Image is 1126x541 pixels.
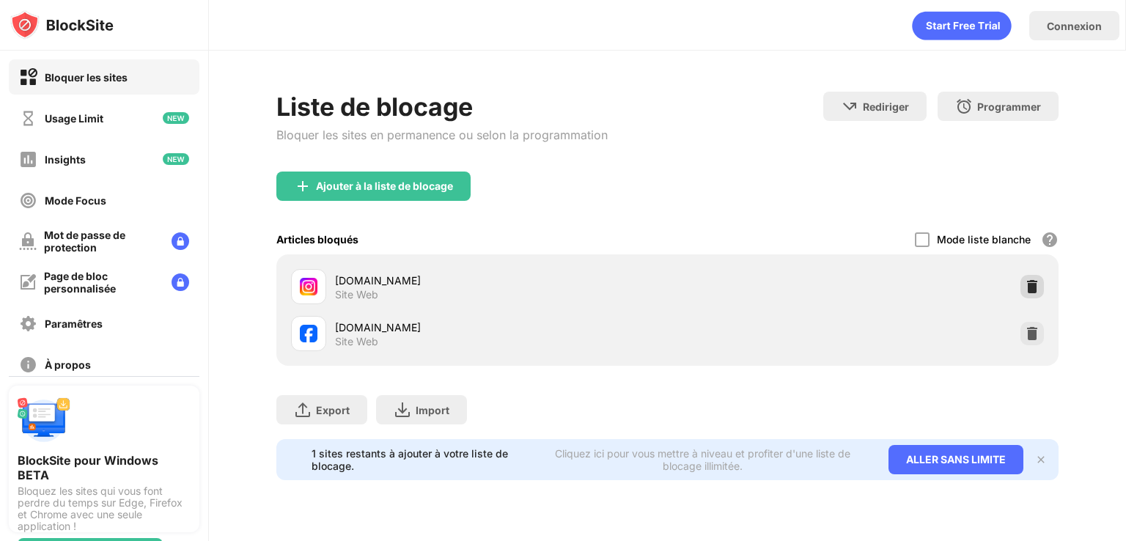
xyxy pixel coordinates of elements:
img: x-button.svg [1035,454,1047,465]
img: password-protection-off.svg [19,232,37,250]
div: animation [912,11,1012,40]
div: Liste de blocage [276,92,608,122]
div: Insights [45,153,86,166]
img: time-usage-off.svg [19,109,37,128]
div: Bloquer les sites en permanence ou selon la programmation [276,128,608,142]
img: logo-blocksite.svg [10,10,114,40]
div: Bloquez les sites qui vous font perdre du temps sur Edge, Firefox et Chrome avec une seule applic... [18,485,191,532]
div: ALLER SANS LIMITE [888,445,1023,474]
div: Mot de passe de protection [44,229,160,254]
div: Cliquez ici pour vous mettre à niveau et profiter d'une liste de blocage illimitée. [535,447,871,472]
img: about-off.svg [19,356,37,374]
div: Articles bloqués [276,233,358,246]
div: [DOMAIN_NAME] [335,273,667,288]
div: Programmer [977,100,1041,113]
img: push-desktop.svg [18,394,70,447]
img: favicons [300,278,317,295]
img: lock-menu.svg [172,232,189,250]
img: block-on.svg [19,68,37,87]
div: Site Web [335,335,378,348]
img: lock-menu.svg [172,273,189,291]
div: Connexion [1047,20,1102,32]
div: Usage Limit [45,112,103,125]
img: customize-block-page-off.svg [19,273,37,291]
img: new-icon.svg [163,153,189,165]
div: Rediriger [863,100,909,113]
div: 1 sites restants à ajouter à votre liste de blocage. [312,447,526,472]
div: [DOMAIN_NAME] [335,320,667,335]
div: Bloquer les sites [45,71,128,84]
img: insights-off.svg [19,150,37,169]
img: focus-off.svg [19,191,37,210]
div: Mode liste blanche [937,233,1031,246]
div: Export [316,404,350,416]
div: Import [416,404,449,416]
div: À propos [45,358,91,371]
div: Ajouter à la liste de blocage [316,180,453,192]
div: BlockSite pour Windows BETA [18,453,191,482]
div: Paramêtres [45,317,103,330]
img: new-icon.svg [163,112,189,124]
div: Page de bloc personnalisée [44,270,160,295]
img: favicons [300,325,317,342]
div: Site Web [335,288,378,301]
img: settings-off.svg [19,314,37,333]
div: Mode Focus [45,194,106,207]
